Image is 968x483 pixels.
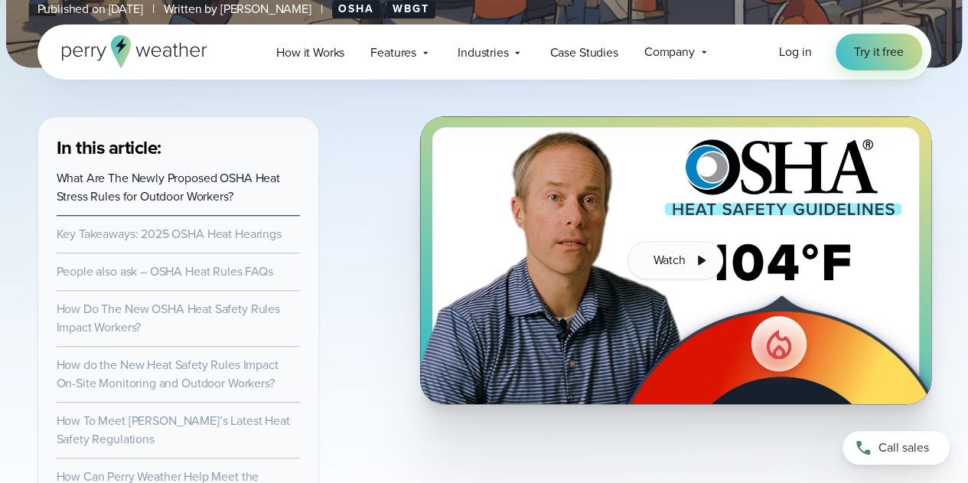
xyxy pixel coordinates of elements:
a: People also ask – OSHA Heat Rules FAQs [57,263,273,280]
span: Features [370,44,416,62]
span: How it Works [276,44,344,62]
span: Company [644,43,695,61]
a: How Do The New OSHA Heat Safety Rules Impact Workers? [57,300,280,336]
span: Case Studies [549,44,618,62]
a: Call sales [843,431,950,465]
a: How it Works [263,37,357,68]
a: What Are The Newly Proposed OSHA Heat Stress Rules for Outdoor Workers? [57,169,280,205]
a: Case Studies [536,37,631,68]
a: Log in [779,43,811,61]
button: Watch [627,241,722,279]
span: Industries [458,44,508,62]
a: Key Takeaways: 2025 OSHA Heat Hearings [57,225,282,243]
span: Call sales [878,439,929,457]
span: Watch [653,251,685,269]
h3: In this article: [57,135,300,160]
span: Try it free [854,43,903,61]
a: How do the New Heat Safety Rules Impact On-Site Monitoring and Outdoor Workers? [57,356,279,392]
a: How To Meet [PERSON_NAME]’s Latest Heat Safety Regulations [57,412,290,448]
span: Log in [779,43,811,60]
a: Try it free [836,34,921,70]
